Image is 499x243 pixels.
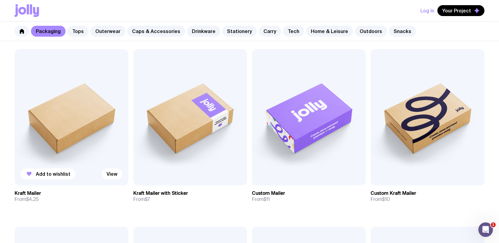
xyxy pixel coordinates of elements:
[283,26,304,37] a: Tech
[15,185,128,207] a: Kraft MailerFrom$4.25
[442,8,471,14] span: Your Project
[145,196,150,202] span: $7
[306,26,353,37] a: Home & Leisure
[420,5,434,16] button: Log In
[127,26,185,37] a: Caps & Accessories
[437,5,484,16] button: Your Project
[133,190,188,196] h3: Kraft Mailer with Sticker
[26,196,39,202] span: $4.25
[259,26,281,37] a: Carry
[187,26,220,37] a: Drinkware
[371,196,390,202] span: From
[371,190,416,196] h3: Custom Kraft Mailer
[389,26,416,37] a: Snacks
[15,190,41,196] h3: Kraft Mailer
[371,185,484,207] a: Custom Kraft MailerFrom$10
[355,26,387,37] a: Outdoors
[36,171,70,177] span: Add to wishlist
[90,26,125,37] a: Outerwear
[263,196,270,202] span: $11
[222,26,257,37] a: Stationery
[31,26,66,37] a: Packaging
[15,196,39,202] span: From
[133,185,247,207] a: Kraft Mailer with StickerFrom$7
[382,196,390,202] span: $10
[252,185,366,207] a: Custom MailerFrom$11
[252,196,270,202] span: From
[133,196,150,202] span: From
[252,190,285,196] h3: Custom Mailer
[67,26,89,37] a: Tops
[21,168,75,179] button: Add to wishlist
[102,168,122,179] a: View
[491,222,496,227] span: 1
[478,222,493,237] iframe: Intercom live chat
